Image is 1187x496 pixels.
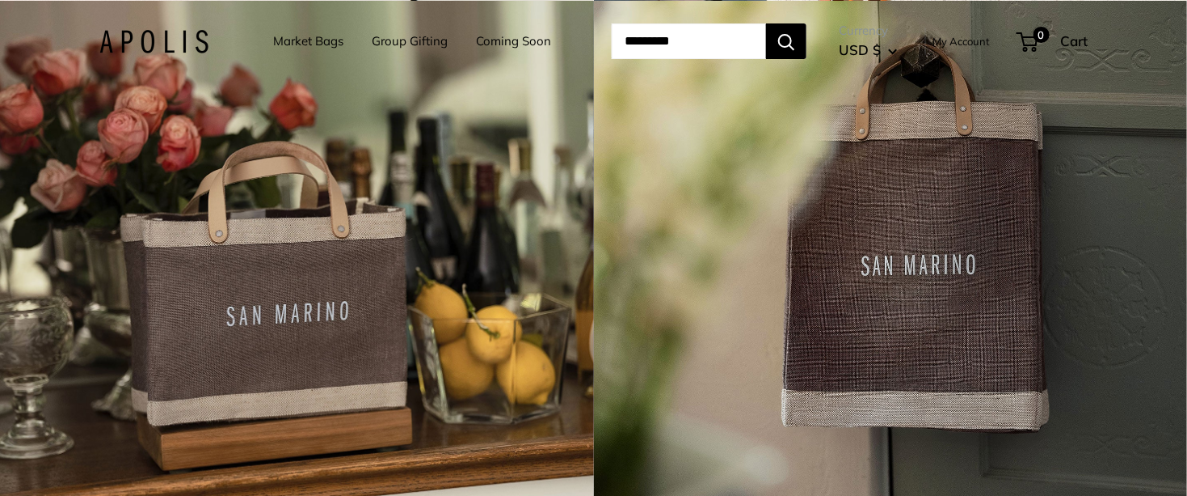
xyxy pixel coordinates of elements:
button: Search [766,23,806,59]
span: USD $ [839,41,881,58]
button: USD $ [839,37,898,63]
a: 0 Cart [1018,28,1088,54]
a: Coming Soon [476,30,551,53]
span: Cart [1060,32,1088,49]
input: Search... [612,23,766,59]
span: Currency [839,19,898,42]
span: 0 [1033,27,1050,43]
a: Group Gifting [372,30,448,53]
a: My Account [932,32,990,51]
img: Apolis [99,30,208,53]
a: Market Bags [273,30,343,53]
